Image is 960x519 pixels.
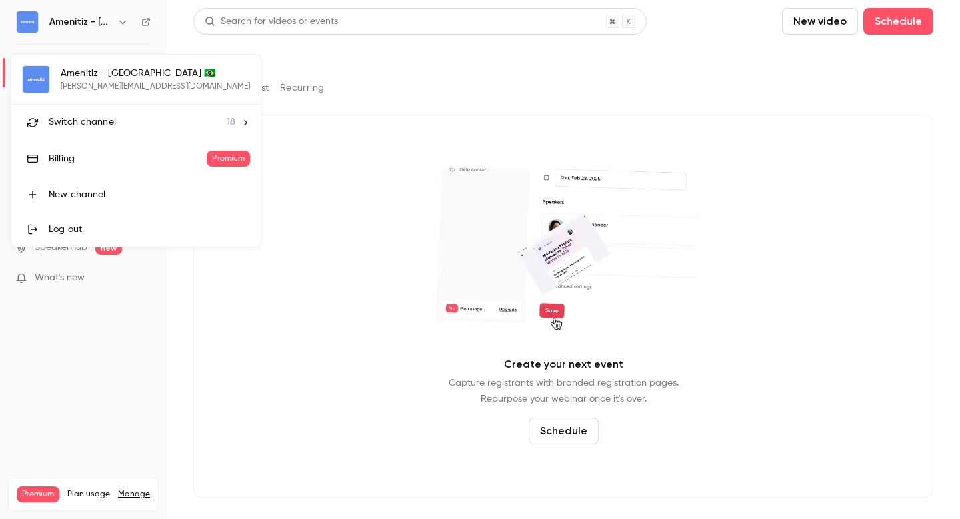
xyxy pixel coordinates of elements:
div: Billing [49,152,207,165]
div: Log out [49,223,250,236]
span: Switch channel [49,115,116,129]
span: Premium [207,151,250,167]
span: 18 [227,115,235,129]
div: New channel [49,188,250,201]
